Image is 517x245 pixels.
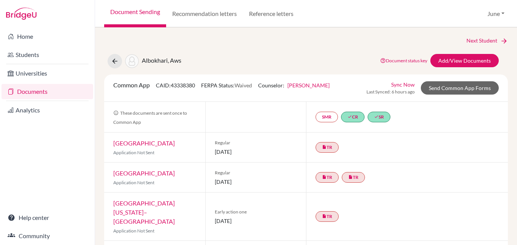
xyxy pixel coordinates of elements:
[2,47,93,62] a: Students
[156,82,195,89] span: CAID: 43338380
[2,228,93,243] a: Community
[316,142,339,153] a: insert_drive_fileTR
[316,112,338,122] a: SMR
[113,139,175,147] a: [GEOGRAPHIC_DATA]
[347,114,352,119] i: done
[113,199,175,225] a: [GEOGRAPHIC_DATA][US_STATE]–[GEOGRAPHIC_DATA]
[2,84,93,99] a: Documents
[374,114,379,119] i: done
[235,82,252,89] span: Waived
[2,66,93,81] a: Universities
[201,82,252,89] span: FERPA Status:
[322,214,327,218] i: insert_drive_file
[113,81,150,89] span: Common App
[113,228,154,234] span: Application Not Sent
[380,58,427,63] a: Document status key
[322,145,327,149] i: insert_drive_file
[215,169,297,176] span: Regular
[215,217,297,225] span: [DATE]
[215,148,297,156] span: [DATE]
[113,180,154,185] span: Application Not Sent
[484,6,508,21] button: June
[421,81,499,95] a: Send Common App Forms
[6,8,36,20] img: Bridge-U
[391,81,415,89] a: Sync Now
[215,139,297,146] span: Regular
[366,89,415,95] span: Last Synced: 6 hours ago
[341,112,365,122] a: doneCR
[258,82,330,89] span: Counselor:
[215,178,297,186] span: [DATE]
[316,172,339,183] a: insert_drive_fileTR
[113,150,154,155] span: Application Not Sent
[2,29,93,44] a: Home
[430,54,499,67] a: Add/View Documents
[322,175,327,179] i: insert_drive_file
[342,172,365,183] a: insert_drive_fileTR
[142,57,181,64] span: Albokhari, Aws
[215,209,297,215] span: Early action one
[113,110,187,125] span: These documents are sent once to Common App
[2,210,93,225] a: Help center
[368,112,390,122] a: doneSR
[113,169,175,177] a: [GEOGRAPHIC_DATA]
[348,175,353,179] i: insert_drive_file
[316,211,339,222] a: insert_drive_fileTR
[2,103,93,118] a: Analytics
[466,36,508,45] a: Next Student
[287,82,330,89] a: [PERSON_NAME]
